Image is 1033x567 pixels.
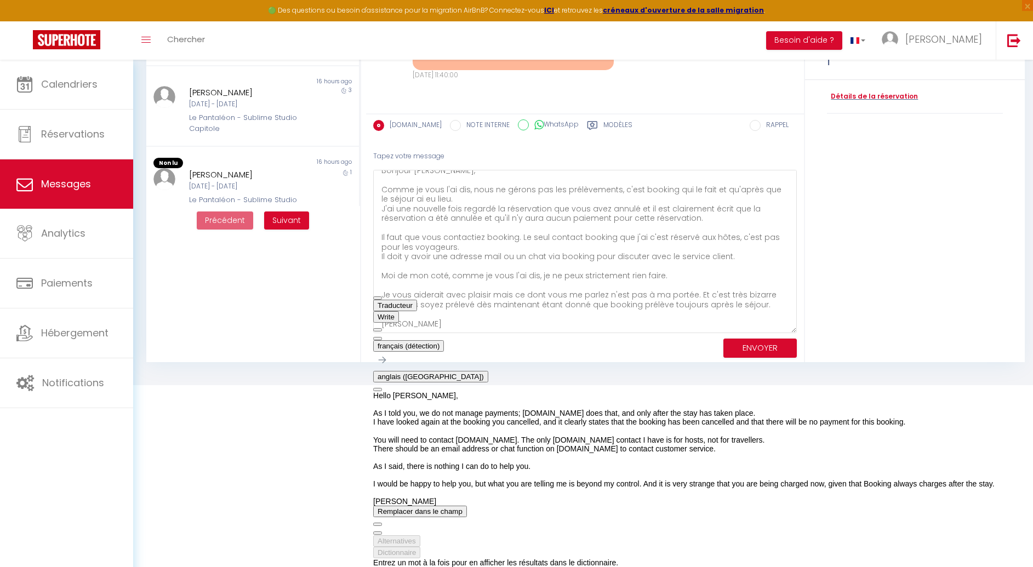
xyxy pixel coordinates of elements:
[461,120,510,132] label: NOTE INTERNE
[905,32,982,46] span: [PERSON_NAME]
[272,215,301,226] span: Suivant
[153,168,175,190] img: ...
[827,56,1003,69] div: 1
[874,21,996,60] a: ... [PERSON_NAME]
[41,127,105,141] span: Réservations
[603,5,764,15] a: créneaux d'ouverture de la salle migration
[189,112,299,135] div: Le Pantaléon - Sublime Studio Capitole
[167,33,205,45] span: Chercher
[529,119,579,131] label: WhatsApp
[350,168,352,176] span: 1
[189,168,299,181] div: [PERSON_NAME]
[41,326,109,340] span: Hébergement
[827,91,918,102] a: Détails de la réservation
[33,30,100,49] img: Super Booking
[373,143,797,170] div: Tapez votre message
[189,194,299,217] div: Le Pantaléon - Sublime Studio Capitole
[1007,33,1021,47] img: logout
[41,276,93,290] span: Paiements
[384,120,442,132] label: [DOMAIN_NAME]
[153,158,183,169] span: Non lu
[42,376,104,390] span: Notifications
[205,215,245,226] span: Précédent
[197,211,253,230] button: Previous
[41,226,85,240] span: Analytics
[189,181,299,192] div: [DATE] - [DATE]
[253,77,359,86] div: 16 hours ago
[41,177,91,191] span: Messages
[189,86,299,99] div: [PERSON_NAME]
[413,70,614,81] div: [DATE] 11:40:00
[159,21,213,60] a: Chercher
[603,120,632,134] label: Modèles
[882,31,898,48] img: ...
[253,158,359,169] div: 16 hours ago
[9,4,42,37] button: Ouvrir le widget de chat LiveChat
[349,86,352,94] span: 3
[766,31,842,50] button: Besoin d'aide ?
[544,5,554,15] a: ICI
[189,99,299,110] div: [DATE] - [DATE]
[153,86,175,108] img: ...
[41,77,98,91] span: Calendriers
[264,211,309,230] button: Next
[761,120,789,132] label: RAPPEL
